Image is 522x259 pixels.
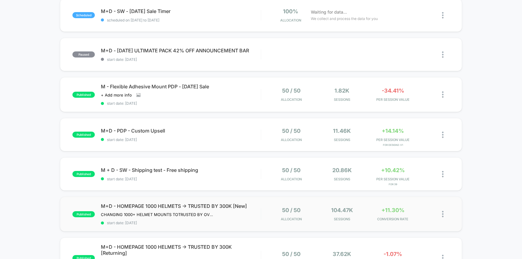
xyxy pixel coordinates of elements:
span: 50 / 50 [282,167,301,173]
img: close [442,132,444,138]
span: 20.86k [332,167,352,173]
span: -1.07% [384,251,402,257]
span: 104.47k [331,207,353,213]
span: published [72,92,95,98]
span: M - Flexible Adhesive Mount PDP - [DATE] Sale [101,84,261,90]
span: scheduled [72,12,95,18]
img: close [442,51,444,58]
span: 1.82k [334,87,349,94]
span: CONVERSION RATE [369,217,417,221]
span: Allocation [281,97,302,102]
span: 37.62k [333,251,351,257]
span: M+D - HOMEPAGE 1000 HELMETS -> TRUSTED BY 300K [New] [101,203,261,209]
span: start date: [DATE] [101,101,261,106]
span: Allocation [281,217,302,221]
span: Waiting for data... [311,9,347,15]
span: start date: [DATE] [101,57,261,62]
span: 50 / 50 [282,251,301,257]
span: -34.41% [382,87,404,94]
span: + Add more info [101,93,132,97]
span: M+D - SW - [DATE] Sale Timer [101,8,261,14]
span: Allocation [281,177,302,181]
span: M+D - [DATE] ULTIMATE PACK 42% OFF ANNOUNCEMENT BAR [101,48,261,54]
span: scheduled on [DATE] to [DATE] [101,18,261,22]
span: 50 / 50 [282,87,301,94]
span: +10.42% [381,167,405,173]
span: published [72,171,95,177]
span: start date: [DATE] [101,137,261,142]
span: PER SESSION VALUE [369,138,417,142]
span: 100% [283,8,298,15]
span: M+D - PDP - Custom Upsell [101,128,261,134]
span: published [72,211,95,217]
span: paused [72,51,95,57]
span: start date: [DATE] [101,221,261,225]
span: Sessions [318,138,366,142]
span: Sessions [318,217,366,221]
span: We collect and process the data for you [311,16,378,21]
img: close [442,12,444,18]
span: Sessions [318,97,366,102]
span: PER SESSION VALUE [369,177,417,181]
span: Allocation [281,138,302,142]
span: +11.30% [381,207,404,213]
span: published [72,132,95,138]
span: 11.46k [333,128,351,134]
span: Sessions [318,177,366,181]
span: +14.14% [382,128,404,134]
span: M + D - SW - Shipping test - Free shipping [101,167,261,173]
span: start date: [DATE] [101,177,261,181]
img: close [442,211,444,217]
img: close [442,171,444,177]
img: close [442,91,444,98]
span: 50 / 50 [282,128,301,134]
span: Allocation [280,18,301,22]
span: for 39 [369,183,417,186]
span: PER SESSION VALUE [369,97,417,102]
span: for Design2-V1 [369,143,417,146]
span: 50 / 50 [282,207,301,213]
span: M+D - HOMEPAGE 1000 HELMETS -> TRUSTED BY 300K [Returning] [101,244,261,256]
span: CHANGING 1000+ HELMET MOUNTS TOTRUSTED BY OVER 300,000 RIDERS ON HOMEPAGE DESKTOP AND MOBILE [101,212,213,217]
